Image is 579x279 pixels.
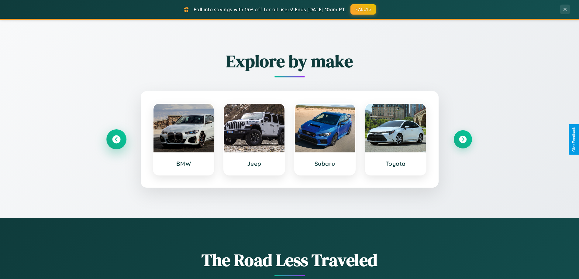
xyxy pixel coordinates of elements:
[107,49,472,73] h2: Explore by make
[572,127,576,152] div: Give Feedback
[194,6,346,12] span: Fall into savings with 15% off for all users! Ends [DATE] 10am PT.
[371,160,420,167] h3: Toyota
[107,248,472,272] h1: The Road Less Traveled
[301,160,349,167] h3: Subaru
[350,4,376,15] button: FALL15
[230,160,278,167] h3: Jeep
[160,160,208,167] h3: BMW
